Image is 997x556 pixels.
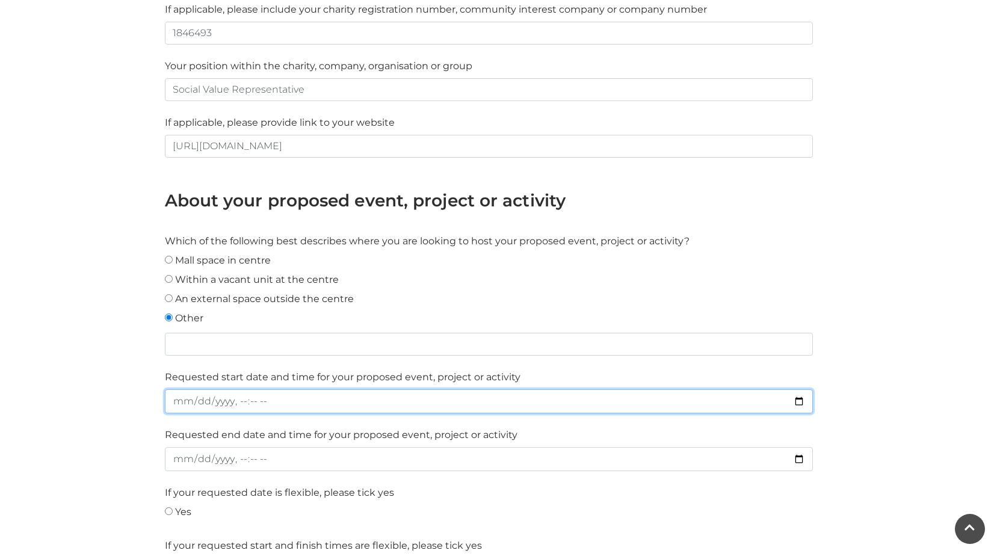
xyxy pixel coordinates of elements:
label: If your requested date is flexible, please tick yes [165,486,394,500]
h3: About your proposed event, project or activity [165,190,813,211]
label: Mall space in centre [175,253,271,268]
label: If your requested start and finish times are flexible, please tick yes [165,539,482,553]
label: An external space outside the centre [175,292,354,306]
label: If applicable, please include your charity registration number, community interest company or com... [165,2,707,17]
label: Yes [175,505,191,519]
label: Other [175,311,203,326]
label: Your position within the charity, company, organisation or group [165,59,472,73]
label: Requested end date and time for your proposed event, project or activity [165,428,517,442]
label: Which of the following best describes where you are looking to host your proposed event, project ... [165,234,690,249]
label: If applicable, please provide link to your website [165,116,395,130]
label: Requested start date and time for your proposed event, project or activity [165,370,520,385]
label: Within a vacant unit at the centre [175,273,339,287]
